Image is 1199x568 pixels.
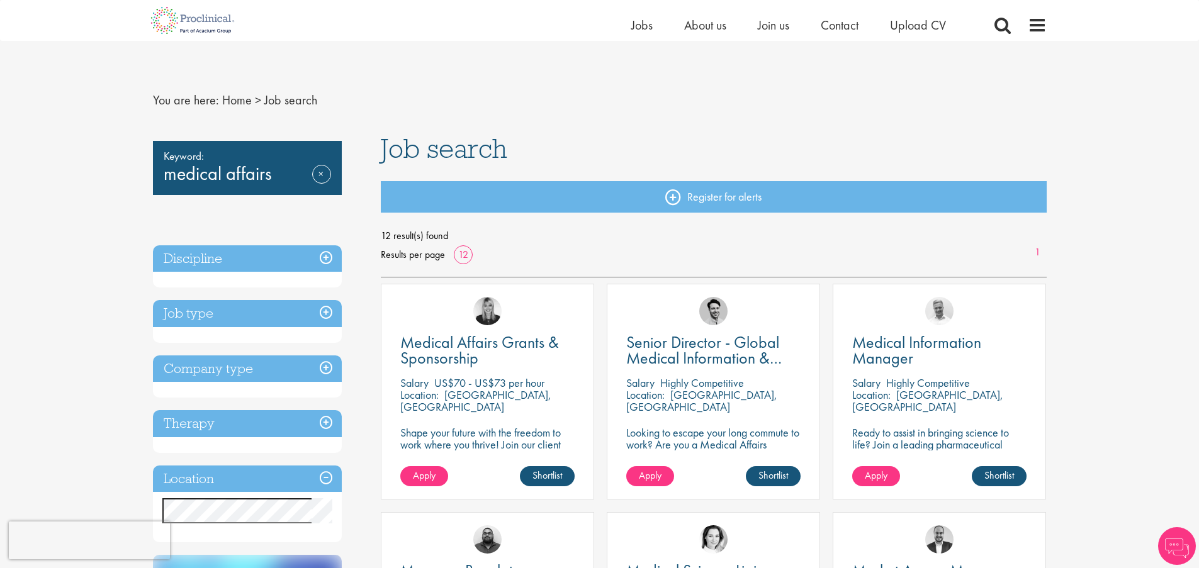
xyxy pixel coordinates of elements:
a: breadcrumb link [222,92,252,108]
a: Medical Affairs Grants & Sponsorship [400,335,575,366]
img: Chatbot [1158,527,1196,565]
a: Senior Director - Global Medical Information & Medical Affairs [626,335,801,366]
span: Keyword: [164,147,331,165]
p: US$70 - US$73 per hour [434,376,544,390]
h3: Company type [153,355,342,382]
img: Joshua Bye [925,297,954,325]
img: Janelle Jones [473,297,502,325]
span: Salary [400,376,429,390]
p: Highly Competitive [886,376,970,390]
span: > [255,92,261,108]
p: [GEOGRAPHIC_DATA], [GEOGRAPHIC_DATA] [400,387,551,414]
img: Aitor Melia [925,525,954,554]
a: Register for alerts [381,181,1047,213]
p: Ready to assist in bringing science to life? Join a leading pharmaceutical company to play a key ... [852,426,1027,486]
span: 12 result(s) found [381,226,1047,245]
a: Medical Information Manager [852,335,1027,366]
span: Apply [639,469,661,482]
span: Medical Affairs Grants & Sponsorship [400,331,559,369]
a: 12 [454,248,473,261]
h3: Discipline [153,245,342,272]
a: Contact [821,17,858,33]
div: medical affairs [153,141,342,195]
a: Remove [312,165,331,201]
span: Salary [852,376,881,390]
span: Senior Director - Global Medical Information & Medical Affairs [626,331,782,384]
span: Job search [381,131,507,165]
iframe: reCAPTCHA [9,521,170,559]
h3: Therapy [153,410,342,437]
a: 1 [1028,245,1047,260]
p: Shape your future with the freedom to work where you thrive! Join our client with this fully remo... [400,426,575,474]
a: Shortlist [972,466,1027,486]
h3: Job type [153,300,342,327]
a: Apply [852,466,900,486]
img: Greta Prestel [699,525,728,554]
span: Apply [865,469,887,482]
span: Apply [413,469,436,482]
span: You are here: [153,92,219,108]
span: Medical Information Manager [852,331,981,369]
a: Shortlist [520,466,575,486]
a: Jobs [631,17,653,33]
a: Upload CV [890,17,946,33]
span: Location: [626,387,665,402]
a: Apply [626,466,674,486]
p: [GEOGRAPHIC_DATA], [GEOGRAPHIC_DATA] [626,387,777,414]
span: Results per page [381,245,445,264]
p: Highly Competitive [660,376,744,390]
img: Thomas Pinnock [699,297,728,325]
a: Join us [758,17,789,33]
a: Apply [400,466,448,486]
h3: Location [153,465,342,493]
p: [GEOGRAPHIC_DATA], [GEOGRAPHIC_DATA] [852,387,1003,414]
a: Shortlist [746,466,801,486]
img: Ashley Bennett [473,525,502,554]
span: Job search [264,92,317,108]
span: Location: [400,387,439,402]
span: Location: [852,387,891,402]
p: Looking to escape your long commute to work? Are you a Medical Affairs Professional? Unlock your ... [626,426,801,474]
a: About us [684,17,726,33]
span: Salary [626,376,655,390]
